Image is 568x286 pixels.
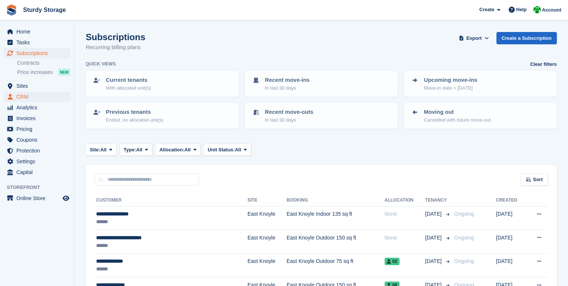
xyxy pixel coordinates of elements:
button: Type: All [120,144,152,156]
td: [DATE] [496,206,526,230]
span: Online Store [16,193,61,203]
th: Booking [287,195,385,206]
a: menu [4,113,70,123]
a: menu [4,156,70,167]
span: Account [542,6,561,14]
a: Preview store [61,194,70,203]
p: Current tenants [106,76,151,84]
span: Export [466,35,482,42]
p: With allocated unit(s) [106,84,151,92]
span: [DATE] [425,234,443,242]
span: Price increases [17,69,53,76]
a: menu [4,135,70,145]
button: Allocation: All [155,144,201,156]
p: In last 30 days [265,116,313,124]
a: menu [4,124,70,134]
p: Recent move-ins [265,76,310,84]
p: In last 30 days [265,84,310,92]
span: All [100,146,107,154]
span: All [136,146,142,154]
a: menu [4,102,70,113]
h1: Subscriptions [86,32,145,42]
span: Analytics [16,102,61,113]
span: Settings [16,156,61,167]
p: Previous tenants [106,108,164,116]
td: East Knoyle Outdoor 75 sq ft [287,254,385,277]
td: East Knoyle Outdoor 150 sq ft [287,230,385,254]
a: Contracts [17,60,70,67]
span: [DATE] [425,210,443,218]
span: Unit Status: [208,146,235,154]
a: Recent move-outs In last 30 days [246,103,397,128]
a: Clear filters [530,61,557,68]
button: Unit Status: All [203,144,251,156]
span: Invoices [16,113,61,123]
p: Recurring billing plans [86,43,145,52]
a: Sturdy Storage [20,4,69,16]
span: All [184,146,191,154]
p: Upcoming move-ins [424,76,477,84]
a: Price increases NEW [17,68,70,76]
span: Subscriptions [16,48,61,58]
p: Moving out [424,108,490,116]
td: East Knoyle [247,230,287,254]
span: Coupons [16,135,61,145]
span: Home [16,26,61,37]
button: Export [458,32,490,44]
button: Site: All [86,144,117,156]
a: Previous tenants Ended, no allocated unit(s) [86,103,238,128]
a: menu [4,81,70,91]
p: Cancelled with future move-out [424,116,490,124]
a: menu [4,37,70,48]
a: menu [4,193,70,203]
span: [DATE] [425,257,443,265]
th: Allocation [385,195,425,206]
a: Create a Subscription [496,32,557,44]
p: Recent move-outs [265,108,313,116]
span: Ongoing [454,211,474,217]
td: [DATE] [496,254,526,277]
span: Protection [16,145,61,156]
a: menu [4,91,70,102]
a: menu [4,26,70,37]
img: stora-icon-8386f47178a22dfd0bd8f6a31ec36ba5ce8667c1dd55bd0f319d3a0aa187defe.svg [6,4,17,16]
a: Current tenants With allocated unit(s) [86,71,238,96]
img: Simon Sturdy [533,6,541,13]
span: Storefront [7,184,74,191]
a: Moving out Cancelled with future move-out [404,103,556,128]
p: Move-in date > [DATE] [424,84,477,92]
a: Recent move-ins In last 30 days [246,71,397,96]
a: menu [4,145,70,156]
td: East Knoyle [247,206,287,230]
span: Ongoing [454,258,474,264]
a: menu [4,48,70,58]
span: 02 [385,258,400,265]
td: [DATE] [496,230,526,254]
th: Customer [95,195,247,206]
span: Pricing [16,124,61,134]
p: Ended, no allocated unit(s) [106,116,164,124]
span: All [235,146,241,154]
td: East Knoyle Indoor 135 sq ft [287,206,385,230]
th: Site [247,195,287,206]
div: NEW [58,68,70,76]
a: Upcoming move-ins Move-in date > [DATE] [404,71,556,96]
span: Sites [16,81,61,91]
span: Sort [533,176,543,183]
th: Created [496,195,526,206]
td: East Knoyle [247,254,287,277]
h6: Quick views [86,61,116,67]
span: CRM [16,91,61,102]
div: None [385,234,425,242]
span: Allocation: [160,146,184,154]
span: Help [516,6,527,13]
th: Tenancy [425,195,451,206]
span: Capital [16,167,61,177]
a: menu [4,167,70,177]
span: Site: [90,146,100,154]
div: None [385,210,425,218]
span: Tasks [16,37,61,48]
span: Type: [124,146,136,154]
span: Ongoing [454,235,474,241]
span: Create [479,6,494,13]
